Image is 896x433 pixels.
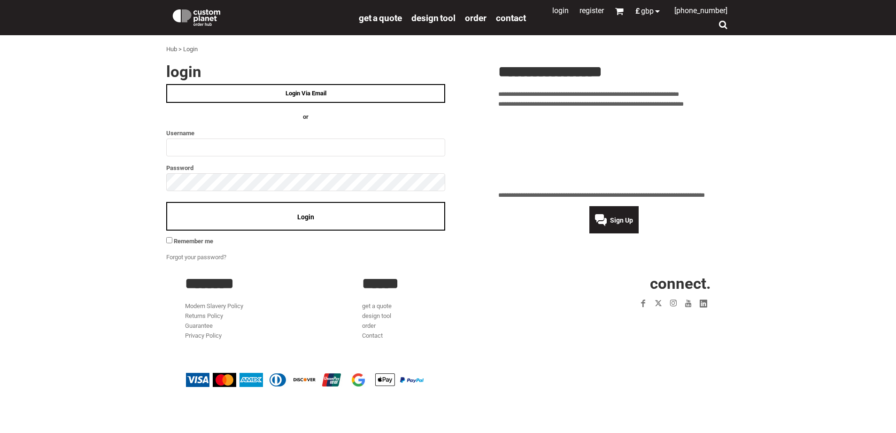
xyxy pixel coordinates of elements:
[178,45,182,54] div: >
[635,8,641,15] span: £
[166,46,177,53] a: Hub
[185,302,243,309] a: Modern Slavery Policy
[166,254,226,261] a: Forgot your password?
[674,6,727,15] span: [PHONE_NUMBER]
[166,2,354,31] a: Custom Planet
[166,162,445,173] label: Password
[286,90,326,97] span: Login Via Email
[411,12,456,23] a: design tool
[297,213,314,221] span: Login
[213,373,236,387] img: Mastercard
[186,373,209,387] img: Visa
[411,13,456,23] span: design tool
[579,6,604,15] a: Register
[496,12,526,23] a: Contact
[465,13,487,23] span: order
[400,377,424,383] img: PayPal
[362,302,392,309] a: get a quote
[359,12,402,23] a: get a quote
[347,373,370,387] img: Google Pay
[362,312,391,319] a: design tool
[183,45,198,54] div: Login
[610,216,633,224] span: Sign Up
[266,373,290,387] img: Diners Club
[166,237,172,243] input: Remember me
[185,322,213,329] a: Guarantee
[552,6,569,15] a: Login
[373,373,397,387] img: Apple Pay
[362,322,376,329] a: order
[359,13,402,23] span: get a quote
[239,373,263,387] img: American Express
[174,238,213,245] span: Remember me
[166,112,445,122] h4: OR
[293,373,317,387] img: Discover
[496,13,526,23] span: Contact
[185,332,222,339] a: Privacy Policy
[185,312,223,319] a: Returns Policy
[171,7,222,26] img: Custom Planet
[498,115,730,185] iframe: Customer reviews powered by Trustpilot
[362,332,383,339] a: Contact
[320,373,343,387] img: China UnionPay
[465,12,487,23] a: order
[641,8,654,15] span: GBP
[166,84,445,103] a: Login Via Email
[166,64,445,79] h2: Login
[540,276,711,291] h2: CONNECT.
[166,128,445,139] label: Username
[581,317,711,328] iframe: Customer reviews powered by Trustpilot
